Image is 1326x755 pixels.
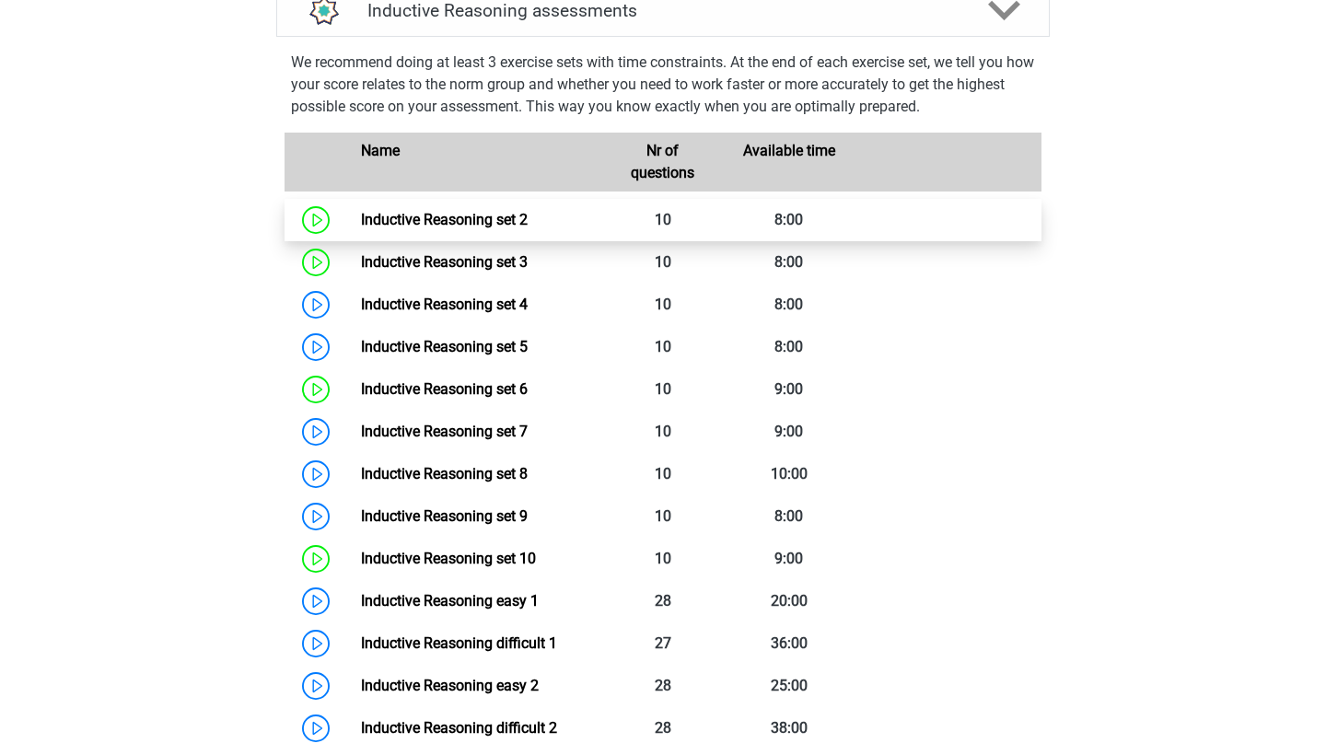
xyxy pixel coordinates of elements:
a: Inductive Reasoning set 4 [361,296,528,313]
a: Inductive Reasoning set 9 [361,507,528,525]
div: Name [347,140,599,184]
a: Inductive Reasoning easy 2 [361,677,539,694]
p: We recommend doing at least 3 exercise sets with time constraints. At the end of each exercise se... [291,52,1035,118]
a: Inductive Reasoning set 6 [361,380,528,398]
a: Inductive Reasoning easy 1 [361,592,539,610]
a: Inductive Reasoning set 8 [361,465,528,482]
a: Inductive Reasoning set 3 [361,253,528,271]
a: Inductive Reasoning difficult 1 [361,634,557,652]
a: Inductive Reasoning set 2 [361,211,528,228]
a: Inductive Reasoning set 5 [361,338,528,355]
div: Nr of questions [599,140,726,184]
div: Available time [726,140,852,184]
a: Inductive Reasoning set 10 [361,550,536,567]
a: Inductive Reasoning set 7 [361,423,528,440]
a: Inductive Reasoning difficult 2 [361,719,557,737]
